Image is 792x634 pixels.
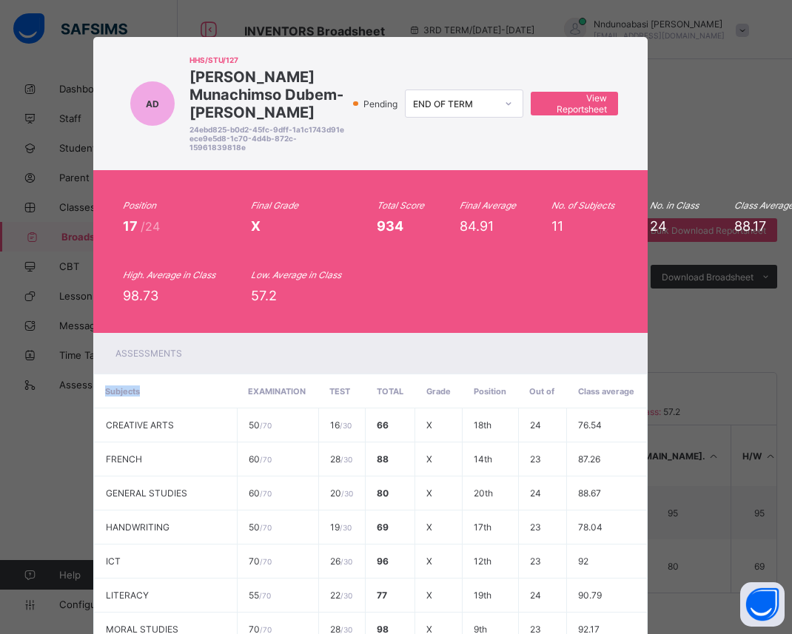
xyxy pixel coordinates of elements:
span: LITERACY [106,590,149,601]
span: 24 [530,419,541,431]
span: CREATIVE ARTS [106,419,174,431]
span: 55 [249,590,271,601]
span: / 30 [340,625,352,634]
span: 78.04 [578,522,603,533]
i: Low. Average in Class [251,269,341,280]
span: / 30 [340,523,352,532]
span: Out of [529,386,554,397]
span: / 70 [260,421,272,430]
span: 23 [530,453,541,465]
span: AD [146,98,159,109]
span: X [426,419,432,431]
span: X [426,556,432,567]
span: 19 [330,522,352,533]
span: 90.79 [578,590,602,601]
span: 28 [330,453,352,465]
span: X [426,453,432,465]
span: HHS/STU/127 [189,55,346,64]
span: Subjects [105,386,140,397]
span: 24 [530,590,541,601]
span: 18th [474,419,491,431]
i: No. in Class [650,200,699,211]
span: / 70 [260,523,272,532]
span: X [426,590,432,601]
span: 87.26 [578,453,600,465]
span: [PERSON_NAME] Munachimso Dubem-[PERSON_NAME] [189,68,346,121]
span: 23 [530,522,541,533]
span: 88.17 [734,218,766,234]
span: 77 [377,590,387,601]
span: 96 [377,556,389,567]
span: Class average [578,386,634,397]
i: Final Average [460,200,516,211]
i: High. Average in Class [123,269,215,280]
span: 92 [578,556,588,567]
span: / 70 [260,557,272,566]
span: /24 [141,219,160,234]
span: 23 [530,556,541,567]
span: / 30 [341,489,353,498]
span: Total [377,386,403,397]
span: 934 [377,218,403,234]
span: 24 [530,488,541,499]
i: Final Grade [251,200,298,211]
span: 88.67 [578,488,601,499]
span: HANDWRITING [106,522,170,533]
span: 14th [474,453,492,465]
span: 11 [551,218,563,234]
span: / 30 [340,421,352,430]
span: X [251,218,261,234]
i: No. of Subjects [551,200,614,211]
span: 50 [249,419,272,431]
span: FRENCH [106,453,142,465]
span: 26 [330,556,352,567]
span: / 30 [340,591,352,600]
span: View Reportsheet [542,92,607,115]
span: TEST [329,386,350,397]
span: / 70 [260,625,272,634]
span: / 30 [340,455,352,464]
span: 80 [377,488,389,499]
span: / 70 [259,591,271,600]
span: 60 [249,488,272,499]
span: 50 [249,522,272,533]
span: 24 [650,218,667,234]
span: / 70 [260,489,272,498]
span: 24ebd825-b0d2-45fc-9dff-1a1c1743d91e ece9e5d8-1c70-4d4b-872c-15961839818e [189,125,346,152]
span: X [426,488,432,499]
span: 17 [123,218,141,234]
span: / 30 [340,557,352,566]
span: EXAMINATION [248,386,306,397]
span: 76.54 [578,419,602,431]
span: Grade [426,386,451,397]
span: 98.73 [123,288,158,303]
span: 22 [330,590,352,601]
span: Assessments [115,348,182,359]
span: 66 [377,419,389,431]
span: 12th [474,556,491,567]
span: 88 [377,453,389,465]
span: Position [474,386,506,397]
div: END OF TERM [413,98,496,109]
i: Total Score [377,200,424,211]
button: Open asap [740,582,785,627]
span: 20 [330,488,353,499]
span: 20th [474,488,493,499]
span: 16 [330,419,352,431]
span: ICT [106,556,121,567]
i: Position [123,200,156,211]
span: 57.2 [251,288,277,303]
span: 84.91 [460,218,494,234]
span: 70 [249,556,272,567]
span: X [426,522,432,533]
span: 60 [249,453,272,465]
span: 17th [474,522,491,533]
span: 19th [474,590,491,601]
span: GENERAL STUDIES [106,488,187,499]
span: 69 [377,522,389,533]
span: / 70 [260,455,272,464]
span: Pending [362,98,402,109]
